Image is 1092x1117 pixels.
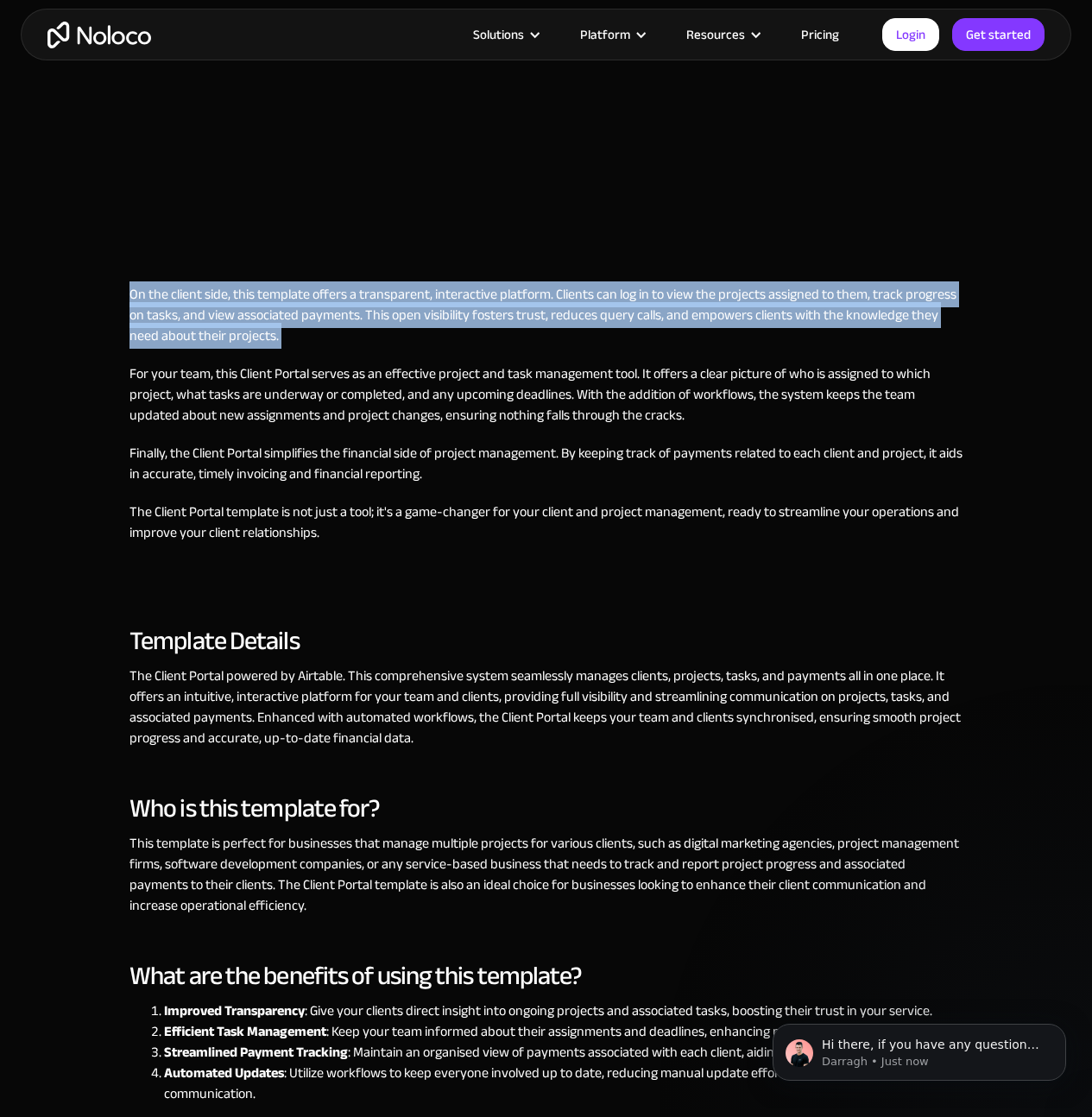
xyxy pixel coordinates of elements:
[129,833,963,916] p: This template is perfect for businesses that manage multiple projects for various clients, such a...
[686,23,745,46] div: Resources
[164,1039,348,1065] strong: Streamlined Payment Tracking
[451,23,559,46] div: Solutions
[559,23,665,46] div: Platform
[129,800,963,816] h2: Who is this template for?
[129,443,963,484] p: Finally, the Client Portal simplifies the financial side of project management. By keeping track ...
[129,502,963,543] p: The Client Portal template is not just a tool; it's a game-changer for your client and project ma...
[164,1021,963,1042] li: : Keep your team informed about their assignments and deadlines, enhancing productivity and coord...
[129,284,963,346] p: On the client side, this template offers a transparent, interactive platform. Clients can log in ...
[47,22,151,48] a: home
[747,988,1092,1108] iframe: Intercom notifications message
[164,998,305,1024] strong: Improved Transparency
[164,1019,326,1044] strong: Efficient Task Management
[129,633,963,648] h2: Template Details
[473,23,524,46] div: Solutions
[164,1060,284,1086] strong: Automated Updates
[129,968,963,983] h2: What are the benefits of using this template?
[780,23,861,46] a: Pricing
[129,246,963,267] p: ‍
[665,23,780,46] div: Resources
[952,18,1045,51] a: Get started
[164,1063,963,1104] li: : Utilize workflows to keep everyone involved up to date, reducing manual update efforts and ensu...
[882,18,939,51] a: Login
[164,1000,963,1021] li: : Give your clients direct insight into ongoing projects and associated tasks, boosting their tru...
[129,666,963,748] p: The Client Portal powered by Airtable. This comprehensive system seamlessly manages clients, proj...
[580,23,630,46] div: Platform
[164,1042,963,1063] li: : Maintain an organised view of payments associated with each client, aiding prompt and accurate ...
[129,560,963,581] p: ‍
[129,363,963,426] p: For your team, this Client Portal serves as an effective project and task management tool. It off...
